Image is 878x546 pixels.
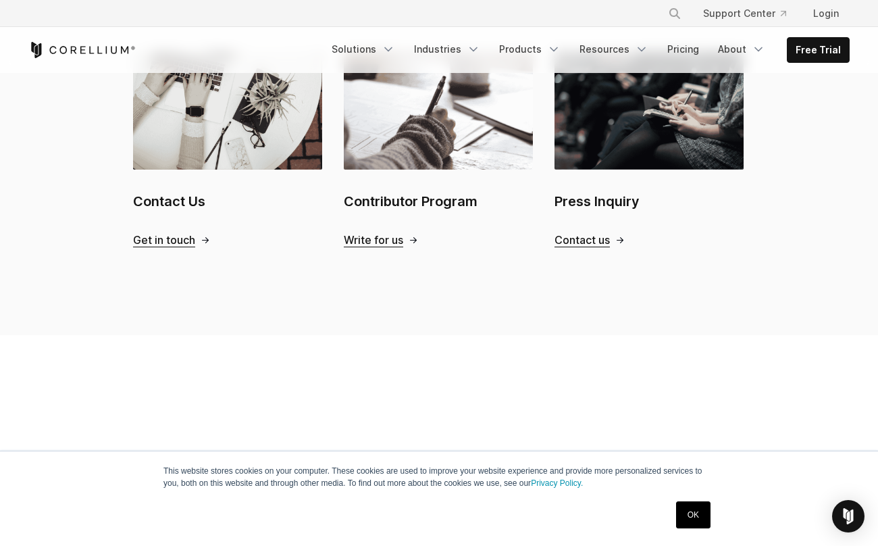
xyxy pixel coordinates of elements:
[344,51,533,169] img: Contributor Program
[652,1,850,26] div: Navigation Menu
[554,191,744,212] h2: Press Inquiry
[663,1,687,26] button: Search
[571,37,656,61] a: Resources
[133,51,322,247] a: Contact Us Contact Us Get in touch
[787,38,849,62] a: Free Trial
[406,37,488,61] a: Industries
[28,42,136,58] a: Corellium Home
[133,191,322,212] h2: Contact Us
[491,37,569,61] a: Products
[692,1,797,26] a: Support Center
[531,478,583,488] a: Privacy Policy.
[554,233,610,247] span: Contact us
[344,191,533,212] h2: Contributor Program
[344,51,533,247] a: Contributor Program Contributor Program Write for us
[344,233,403,247] span: Write for us
[133,233,195,247] span: Get in touch
[676,501,711,528] a: OK
[163,465,715,489] p: This website stores cookies on your computer. These cookies are used to improve your website expe...
[324,37,850,63] div: Navigation Menu
[832,500,864,532] div: Open Intercom Messenger
[324,37,403,61] a: Solutions
[659,37,707,61] a: Pricing
[710,37,773,61] a: About
[133,51,322,169] img: Contact Us
[554,51,744,247] a: Press Inquiry Press Inquiry Contact us
[802,1,850,26] a: Login
[554,51,744,169] img: Press Inquiry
